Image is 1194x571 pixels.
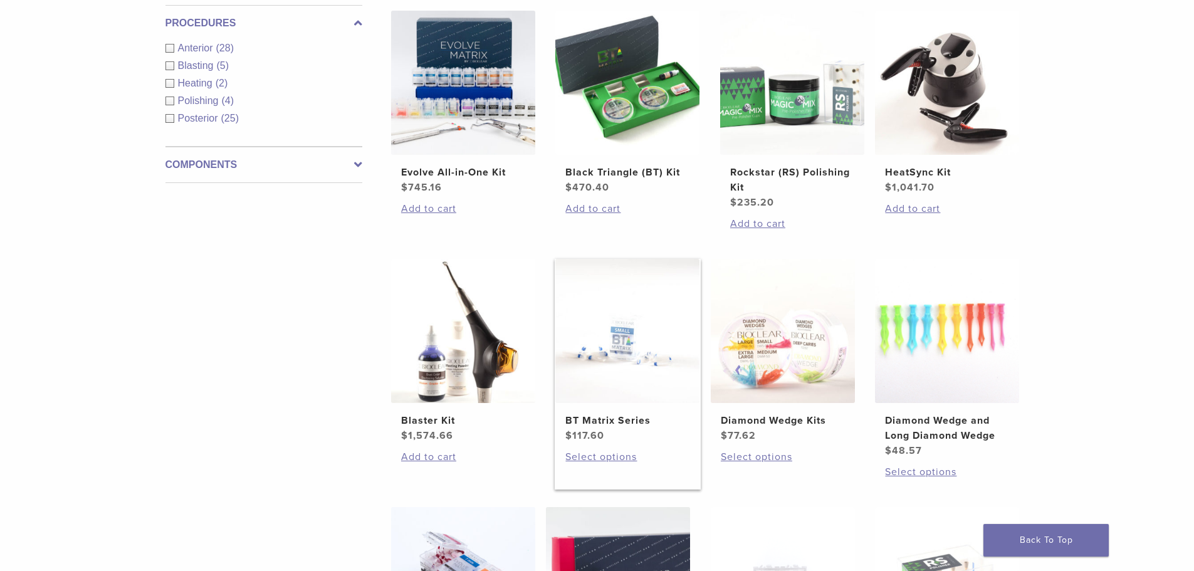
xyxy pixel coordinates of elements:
[720,11,866,210] a: Rockstar (RS) Polishing KitRockstar (RS) Polishing Kit $235.20
[216,78,228,88] span: (2)
[885,444,922,457] bdi: 48.57
[885,464,1009,479] a: Select options for “Diamond Wedge and Long Diamond Wedge”
[555,259,699,403] img: BT Matrix Series
[401,413,525,428] h2: Blaster Kit
[885,444,892,457] span: $
[401,165,525,180] h2: Evolve All-in-One Kit
[401,449,525,464] a: Add to cart: “Blaster Kit”
[401,181,442,194] bdi: 745.16
[565,449,689,464] a: Select options for “BT Matrix Series”
[730,196,774,209] bdi: 235.20
[875,11,1019,155] img: HeatSync Kit
[721,413,845,428] h2: Diamond Wedge Kits
[401,429,408,442] span: $
[721,429,756,442] bdi: 77.62
[178,113,221,123] span: Posterior
[555,11,699,155] img: Black Triangle (BT) Kit
[885,181,935,194] bdi: 1,041.70
[874,259,1020,458] a: Diamond Wedge and Long Diamond WedgeDiamond Wedge and Long Diamond Wedge $48.57
[565,181,609,194] bdi: 470.40
[390,259,537,443] a: Blaster KitBlaster Kit $1,574.66
[178,95,222,106] span: Polishing
[401,181,408,194] span: $
[391,11,535,155] img: Evolve All-in-One Kit
[885,413,1009,443] h2: Diamond Wedge and Long Diamond Wedge
[178,43,216,53] span: Anterior
[721,429,728,442] span: $
[885,201,1009,216] a: Add to cart: “HeatSync Kit”
[885,181,892,194] span: $
[874,11,1020,195] a: HeatSync KitHeatSync Kit $1,041.70
[983,524,1109,557] a: Back To Top
[565,181,572,194] span: $
[165,157,362,172] label: Components
[565,201,689,216] a: Add to cart: “Black Triangle (BT) Kit”
[401,429,453,442] bdi: 1,574.66
[711,259,855,403] img: Diamond Wedge Kits
[391,259,535,403] img: Blaster Kit
[730,196,737,209] span: $
[390,11,537,195] a: Evolve All-in-One KitEvolve All-in-One Kit $745.16
[221,95,234,106] span: (4)
[730,216,854,231] a: Add to cart: “Rockstar (RS) Polishing Kit”
[721,449,845,464] a: Select options for “Diamond Wedge Kits”
[565,429,572,442] span: $
[885,165,1009,180] h2: HeatSync Kit
[555,259,701,443] a: BT Matrix SeriesBT Matrix Series $117.60
[216,43,234,53] span: (28)
[555,11,701,195] a: Black Triangle (BT) KitBlack Triangle (BT) Kit $470.40
[565,165,689,180] h2: Black Triangle (BT) Kit
[875,259,1019,403] img: Diamond Wedge and Long Diamond Wedge
[178,60,217,71] span: Blasting
[216,60,229,71] span: (5)
[565,429,604,442] bdi: 117.60
[221,113,239,123] span: (25)
[178,78,216,88] span: Heating
[565,413,689,428] h2: BT Matrix Series
[710,259,856,443] a: Diamond Wedge KitsDiamond Wedge Kits $77.62
[401,201,525,216] a: Add to cart: “Evolve All-in-One Kit”
[165,16,362,31] label: Procedures
[730,165,854,195] h2: Rockstar (RS) Polishing Kit
[720,11,864,155] img: Rockstar (RS) Polishing Kit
